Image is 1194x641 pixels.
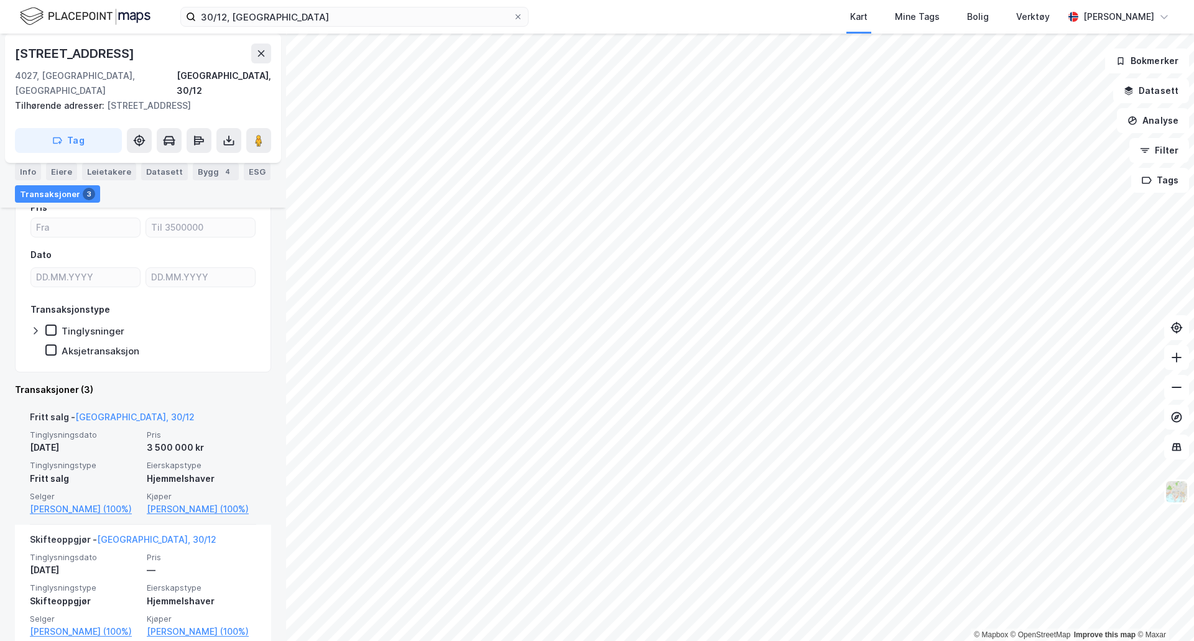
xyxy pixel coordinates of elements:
[244,163,271,180] div: ESG
[147,440,256,455] div: 3 500 000 kr
[147,594,256,609] div: Hjemmelshaver
[30,430,139,440] span: Tinglysningsdato
[147,563,256,578] div: —
[193,163,239,180] div: Bygg
[83,188,95,200] div: 3
[30,552,139,563] span: Tinglysningsdato
[1113,78,1189,103] button: Datasett
[30,247,52,262] div: Dato
[147,471,256,486] div: Hjemmelshaver
[30,302,110,317] div: Transaksjonstype
[1165,480,1188,504] img: Z
[30,502,139,517] a: [PERSON_NAME] (100%)
[147,624,256,639] a: [PERSON_NAME] (100%)
[31,268,140,287] input: DD.MM.YYYY
[177,68,271,98] div: [GEOGRAPHIC_DATA], 30/12
[1074,630,1136,639] a: Improve this map
[15,163,41,180] div: Info
[20,6,150,27] img: logo.f888ab2527a4732fd821a326f86c7f29.svg
[15,128,122,153] button: Tag
[30,410,195,430] div: Fritt salg -
[62,345,139,357] div: Aksjetransaksjon
[895,9,940,24] div: Mine Tags
[141,163,188,180] div: Datasett
[30,491,139,502] span: Selger
[15,44,137,63] div: [STREET_ADDRESS]
[1129,138,1189,163] button: Filter
[30,471,139,486] div: Fritt salg
[1132,581,1194,641] div: Kontrollprogram for chat
[967,9,989,24] div: Bolig
[15,100,107,111] span: Tilhørende adresser:
[1132,581,1194,641] iframe: Chat Widget
[82,163,136,180] div: Leietakere
[46,163,77,180] div: Eiere
[30,594,139,609] div: Skifteoppgjør
[15,68,177,98] div: 4027, [GEOGRAPHIC_DATA], [GEOGRAPHIC_DATA]
[147,491,256,502] span: Kjøper
[30,532,216,552] div: Skifteoppgjør -
[30,563,139,578] div: [DATE]
[147,460,256,471] span: Eierskapstype
[75,412,195,422] a: [GEOGRAPHIC_DATA], 30/12
[196,7,513,26] input: Søk på adresse, matrikkel, gårdeiere, leietakere eller personer
[62,325,124,337] div: Tinglysninger
[1131,168,1189,193] button: Tags
[147,430,256,440] span: Pris
[30,624,139,639] a: [PERSON_NAME] (100%)
[30,583,139,593] span: Tinglysningstype
[97,534,216,545] a: [GEOGRAPHIC_DATA], 30/12
[15,98,261,113] div: [STREET_ADDRESS]
[147,552,256,563] span: Pris
[1117,108,1189,133] button: Analyse
[146,218,255,237] input: Til 3500000
[147,502,256,517] a: [PERSON_NAME] (100%)
[1011,630,1071,639] a: OpenStreetMap
[1016,9,1050,24] div: Verktøy
[31,218,140,237] input: Fra
[30,614,139,624] span: Selger
[147,614,256,624] span: Kjøper
[147,583,256,593] span: Eierskapstype
[30,460,139,471] span: Tinglysningstype
[221,165,234,178] div: 4
[15,382,271,397] div: Transaksjoner (3)
[1105,48,1189,73] button: Bokmerker
[30,440,139,455] div: [DATE]
[850,9,868,24] div: Kart
[1083,9,1154,24] div: [PERSON_NAME]
[146,268,255,287] input: DD.MM.YYYY
[15,185,100,203] div: Transaksjoner
[974,630,1008,639] a: Mapbox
